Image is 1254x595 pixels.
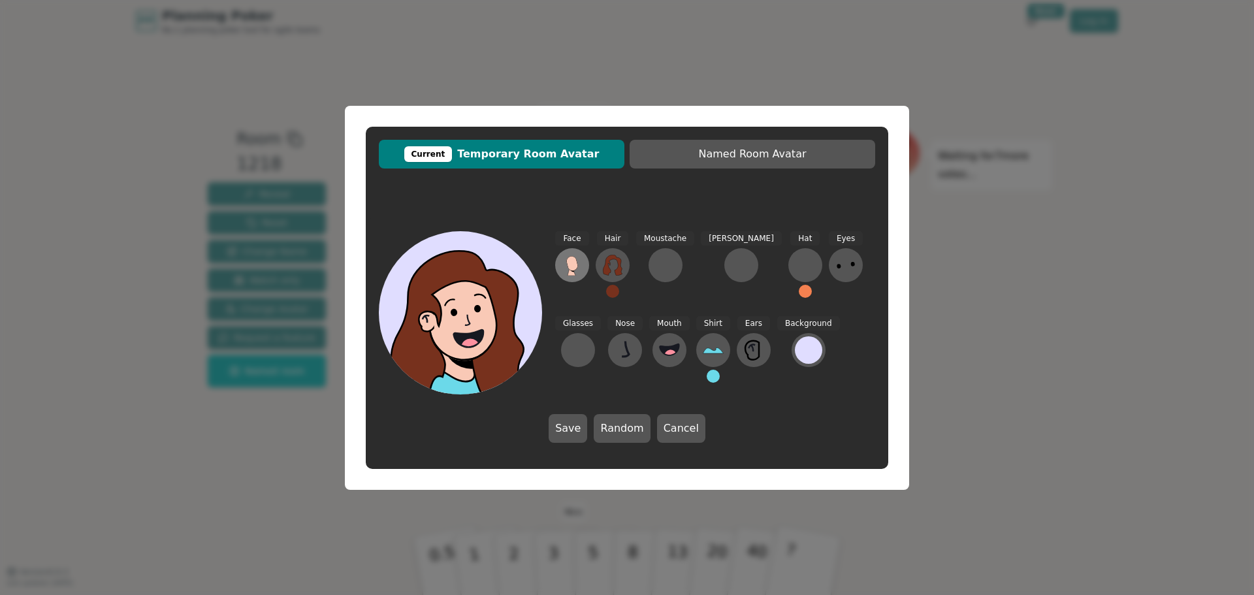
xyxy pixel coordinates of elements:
span: Hair [597,231,629,246]
span: Mouth [649,316,690,331]
span: Nose [607,316,643,331]
button: Cancel [657,414,705,443]
span: Face [555,231,588,246]
span: Hat [790,231,820,246]
span: Glasses [555,316,601,331]
span: Temporary Room Avatar [385,146,618,162]
span: Shirt [696,316,730,331]
span: Eyes [829,231,863,246]
span: Named Room Avatar [636,146,869,162]
span: Background [777,316,840,331]
span: [PERSON_NAME] [701,231,782,246]
span: Ears [737,316,770,331]
div: Current [404,146,453,162]
button: CurrentTemporary Room Avatar [379,140,624,169]
button: Named Room Avatar [630,140,875,169]
button: Save [549,414,587,443]
span: Moustache [636,231,694,246]
button: Random [594,414,650,443]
